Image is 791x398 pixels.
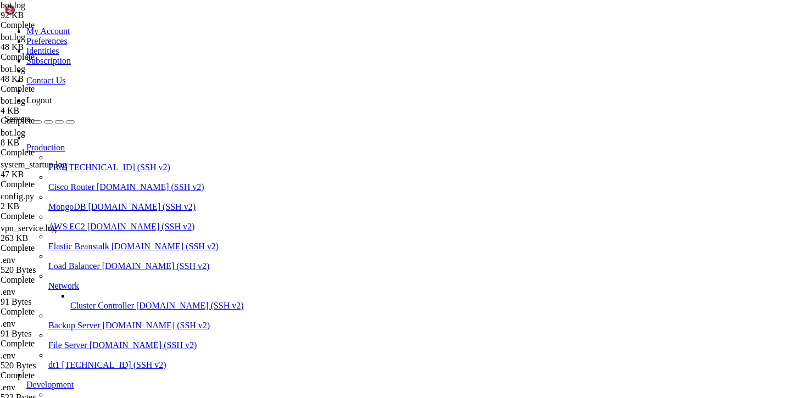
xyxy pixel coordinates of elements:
span: [DATE] 12:45:24,764 - __main__ - INFO - Остановка Docker контейнера... [4,287,312,296]
span: config.py [1,192,34,201]
div: Complete [1,148,110,158]
span: [DATE] 12:45:24,763 - __main__ - INFO - Docker контейнер остановлен [4,187,299,196]
div: Complete [1,52,110,62]
div: 4 KB [1,106,110,116]
div: Complete [1,371,110,380]
div: 92 KB [1,10,110,20]
span: [DATE] 11:24:04,325 - __main__ - WARNING - [Process-1] INFO:batya_logger_backend.api.main:Путь к ... [4,23,593,31]
x-row: ot/batya_logger_backend/api [4,4,647,14]
x-row: ^C [4,123,647,132]
x-row: [DATE] 12:45:14,435 - __main__ - INFO - [4,132,647,142]
span: Остановка системы... [185,132,273,141]
span: .env [1,255,110,275]
span: 💡 [4,269,14,278]
span: system_startup.log [1,160,110,180]
span: bot.log [1,96,25,105]
span: [DATE] 12:45:24,806 - __main__ - INFO - Docker контейнер остановлен [4,296,299,305]
x-row: [DATE] 12:45:14,465 - __main__ - WARNING - [Process-1] INFO: Shutting down [4,150,647,160]
div: 91 Bytes [1,297,110,307]
div: 8 KB [1,138,110,148]
div: 47 KB [1,170,110,180]
x-row: [DATE] 11:24:09,336 - __main__ - INFO - [Process-1] INFO: [TECHNICAL_ID] - "POST /api/v1/actions/... [4,114,647,124]
x-row: (venv) root@hiplet-33900:/var/service/batya_vpn_bot# [4,315,647,324]
span: .env [1,319,15,328]
span: .env [1,383,15,392]
div: Complete [1,339,110,349]
x-row: [DATE] 11:24:05,835 - __main__ - WARNING - [Process-1] INFO: Started server process [2799549] [4,50,647,59]
span: config.py [1,192,110,211]
span: bot.log [1,32,110,52]
div: 520 Bytes [1,361,110,371]
span: .env [1,319,110,339]
x-row: [DATE] 11:24:05,834 - __main__ - INFO - [Process-1] INFO: [TECHNICAL_ID] - "POST /api/v1/actions/... [4,41,647,51]
x-row: [DATE] 12:45:24,763 - __main__ - INFO - [4,278,647,288]
span: - API сервер: [URL][TECHNICAL_ID] [4,233,149,242]
div: Complete [1,275,110,285]
span: Остановка системы... [185,278,273,287]
span: .env [1,351,15,360]
span: system_startup.log [1,160,66,169]
span: ✅ [176,306,185,315]
span: bot.log [1,96,110,116]
span: [DATE] 12:45:14,499 - __main__ - INFO - Остановка процесса 2... [4,160,281,169]
span: Доступные сервисы: [14,223,93,232]
span: [DATE] 12:45:14,435 - __main__ - INFO - Остановка процесса 3... [4,141,281,150]
span: Система остановлена [185,306,269,315]
x-row: [DATE] 11:24:06,931 - __main__ - WARNING - [Process-1] INFO: Waiting for application startup. [4,68,647,77]
span: bot.log [1,64,110,84]
span: ✅ [176,196,185,205]
x-row: batya_logger_backend/templates [4,32,647,41]
span: Система остановлена [185,196,269,205]
span: .env [1,351,110,371]
span: bot.log [1,1,110,20]
x-row: [DATE] 11:24:08,428 - __main__ - WARNING - [Process-1] INFO: Application startup complete. [4,105,647,114]
span: Система успешно запущена и работает [14,214,168,223]
span: [DATE] 12:45:24,500 - __main__ - INFO - Остановка Docker контейнера... [4,178,312,187]
span: .env [1,255,15,265]
div: 520 Bytes [1,265,110,275]
div: 91 Bytes [1,329,110,339]
x-row: [DATE] 12:45:24,763 - __main__ - INFO - [4,196,647,205]
div: Complete [1,243,110,253]
span: bot.log [1,32,25,42]
div: 2 KB [1,201,110,211]
x-row: [DATE] 11:24:06,930 - __main__ - INFO - [Process-1] INFO: [TECHNICAL_ID] - "POST /api/v1/actions/... [4,59,647,69]
span: bot.log [1,1,25,10]
span: [DATE] 12:45:14,434 - __main__ - INFO - Получен сигнал 2, начинаем graceful shutdown... [13,123,396,132]
span: Нажмите Ctrl+C для остановки системы [14,269,172,278]
span: vpn_service.log [1,223,110,243]
div: Complete [1,20,110,30]
x-row: [DATE] 11:24:04,324 - __main__ - INFO - [Process-1] INFO: [TECHNICAL_ID] - "POST /api/v1/actions/... [4,14,647,23]
x-row: [DATE] 12:45:24,807 - __main__ - INFO - [4,306,647,315]
span: bot.log [1,128,25,137]
div: (53, 34) [250,315,254,324]
div: 263 KB [1,233,110,243]
div: Complete [1,116,110,126]
x-row: [DATE] 11:24:08,428 - __main__ - INFO - [Process-1] INFO: [TECHNICAL_ID] - "POST /api/v1/actions/... [4,96,647,105]
span: .env [1,287,15,296]
div: Complete [1,307,110,317]
span: bot.log [1,128,110,148]
div: Complete [1,180,110,189]
x-row: - PostgreSQL: localhost:5433 [4,251,647,260]
span: 🛑 [176,278,185,288]
span: - [PERSON_NAME]: [URL][TECHNICAL_ID] [4,242,163,250]
span: [DATE] 11:24:07,729 - __main__ - WARNING - [Process-1] INFO:batya_logger_backend.api.main:Приложе... [4,87,558,96]
span: .env [1,287,110,307]
div: Complete [1,84,110,94]
span: vpn_service.log [1,223,57,233]
div: 48 KB [1,42,110,52]
div: Complete [1,211,110,221]
span: [DATE] 12:45:24,500 - __main__ - WARNING - Принудительное завершение процесса 2 [4,169,352,177]
span: bot.log [1,64,25,74]
span: ✅ [4,214,14,223]
div: 48 KB [1,74,110,84]
x-row: [DATE] 11:24:07,729 - __main__ - INFO - [Process-1] INFO: [TECHNICAL_ID] - "POST /api/v1/actions/... [4,77,647,87]
span: 🛑 [176,132,185,142]
span: 📊 [4,223,14,233]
